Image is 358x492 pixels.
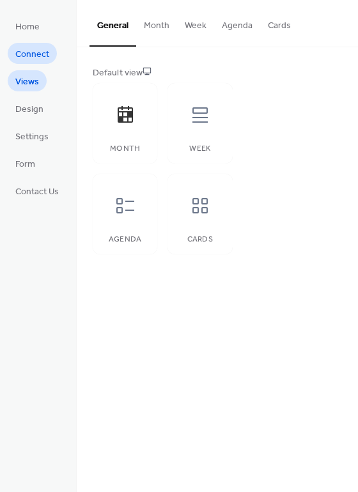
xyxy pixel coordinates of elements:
a: Form [8,153,43,174]
a: Design [8,98,51,119]
a: Views [8,70,47,91]
span: Form [15,158,35,171]
span: Contact Us [15,185,59,199]
div: Month [105,144,144,153]
span: Settings [15,130,49,144]
a: Contact Us [8,180,66,201]
a: Connect [8,43,57,64]
a: Settings [8,125,56,146]
span: Design [15,103,43,116]
div: Default view [93,66,339,80]
span: Views [15,75,39,89]
span: Home [15,20,40,34]
span: Connect [15,48,49,61]
div: Agenda [105,235,144,244]
a: Home [8,15,47,36]
div: Week [180,144,219,153]
div: Cards [180,235,219,244]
